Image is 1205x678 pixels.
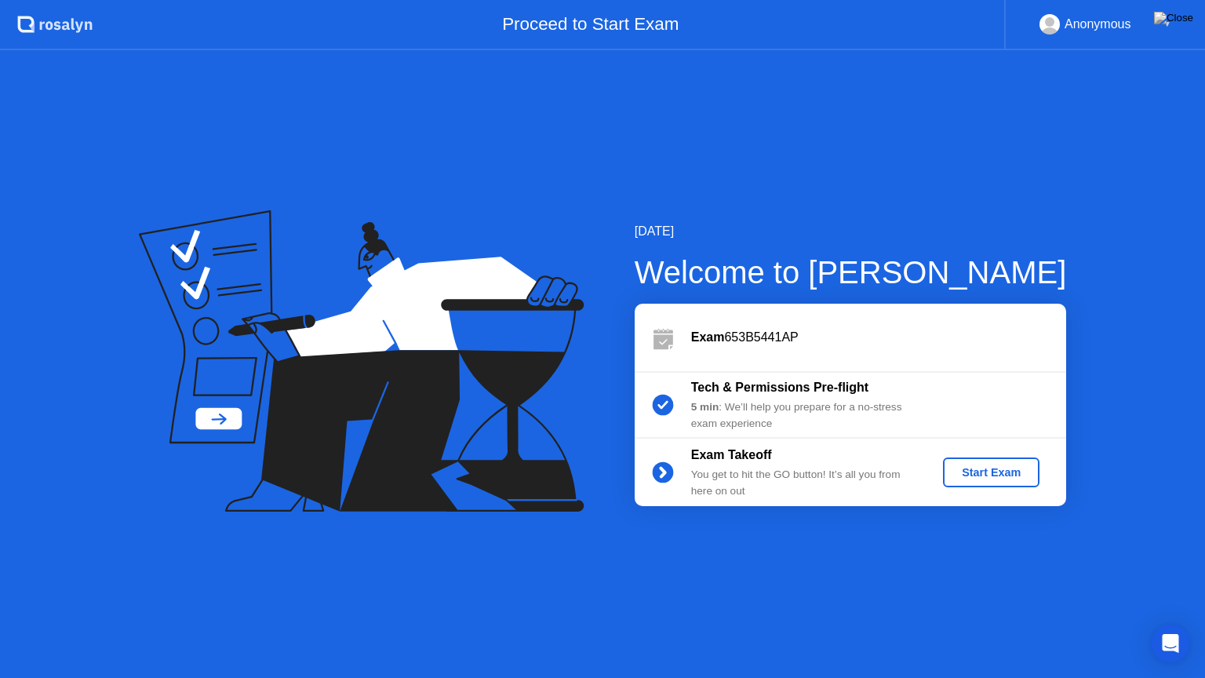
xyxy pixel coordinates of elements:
div: Welcome to [PERSON_NAME] [635,249,1067,296]
div: [DATE] [635,222,1067,241]
b: Exam Takeoff [691,448,772,461]
div: Open Intercom Messenger [1152,625,1189,662]
div: Anonymous [1065,14,1131,35]
b: Exam [691,330,725,344]
div: You get to hit the GO button! It’s all you from here on out [691,467,917,499]
b: 5 min [691,401,719,413]
div: 653B5441AP [691,328,1066,347]
img: Close [1154,12,1193,24]
b: Tech & Permissions Pre-flight [691,381,868,394]
div: Start Exam [949,466,1033,479]
div: : We’ll help you prepare for a no-stress exam experience [691,399,917,432]
button: Start Exam [943,457,1039,487]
